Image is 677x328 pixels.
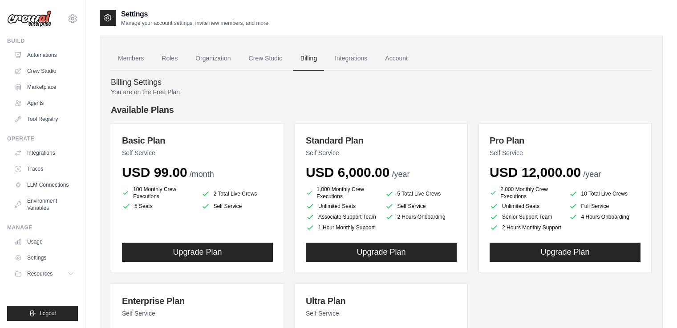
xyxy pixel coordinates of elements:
[569,202,641,211] li: Full Service
[306,202,378,211] li: Unlimited Seats
[11,48,78,62] a: Automations
[490,148,641,157] p: Self Service
[122,134,273,147] h3: Basic Plan
[111,104,652,116] h4: Available Plans
[583,170,601,179] span: /year
[328,47,374,71] a: Integrations
[11,267,78,281] button: Resources
[306,186,378,200] li: 1,000 Monthly Crew Executions
[11,178,78,192] a: LLM Connections
[122,295,273,307] h3: Enterprise Plan
[378,47,415,71] a: Account
[122,186,194,200] li: 100 Monthly Crew Executions
[242,47,290,71] a: Crew Studio
[7,224,78,231] div: Manage
[293,47,324,71] a: Billing
[122,165,187,180] span: USD 99.00
[121,9,270,20] h2: Settings
[392,170,409,179] span: /year
[490,243,641,262] button: Upgrade Plan
[490,212,562,221] li: Senior Support Team
[490,165,581,180] span: USD 12,000.00
[490,202,562,211] li: Unlimited Seats
[306,309,457,318] p: Self Service
[490,223,562,232] li: 2 Hours Monthly Support
[306,165,389,180] span: USD 6,000.00
[11,96,78,110] a: Agents
[11,251,78,265] a: Settings
[7,37,78,44] div: Build
[306,134,457,147] h3: Standard Plan
[11,162,78,176] a: Traces
[111,88,652,96] p: You are on the Free Plan
[7,135,78,142] div: Operate
[490,134,641,147] h3: Pro Plan
[11,80,78,94] a: Marketplace
[111,78,652,88] h4: Billing Settings
[27,270,53,277] span: Resources
[385,188,457,200] li: 5 Total Live Crews
[154,47,185,71] a: Roles
[11,146,78,160] a: Integrations
[111,47,151,71] a: Members
[201,188,273,200] li: 2 Total Live Crews
[190,170,214,179] span: /month
[490,186,562,200] li: 2,000 Monthly Crew Executions
[201,202,273,211] li: Self Service
[306,148,457,157] p: Self Service
[122,309,273,318] p: Self Service
[11,64,78,78] a: Crew Studio
[385,212,457,221] li: 2 Hours Onboarding
[306,243,457,262] button: Upgrade Plan
[11,194,78,215] a: Environment Variables
[40,310,56,317] span: Logout
[306,295,457,307] h3: Ultra Plan
[306,212,378,221] li: Associate Support Team
[122,202,194,211] li: 5 Seats
[7,306,78,321] button: Logout
[11,235,78,249] a: Usage
[569,212,641,221] li: 4 Hours Onboarding
[569,188,641,200] li: 10 Total Live Crews
[121,20,270,27] p: Manage your account settings, invite new members, and more.
[122,243,273,262] button: Upgrade Plan
[122,148,273,157] p: Self Service
[11,112,78,126] a: Tool Registry
[188,47,238,71] a: Organization
[306,223,378,232] li: 1 Hour Monthly Support
[385,202,457,211] li: Self Service
[7,10,52,27] img: Logo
